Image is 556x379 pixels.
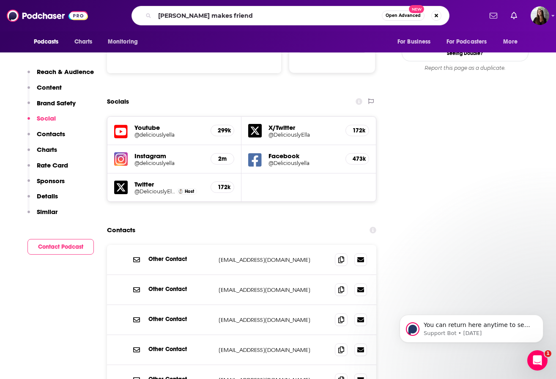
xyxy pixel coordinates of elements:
button: Show profile menu [531,6,549,25]
a: @deliciouslyella [134,132,204,138]
img: User Profile [531,6,549,25]
div: Search podcasts, credits, & more... [131,6,449,25]
p: [EMAIL_ADDRESS][DOMAIN_NAME] [219,286,329,294]
h5: Youtube [134,124,204,132]
button: open menu [28,34,70,50]
p: Charts [37,146,57,154]
div: Report this page as a duplicate. [402,65,529,71]
h5: 2m [218,155,227,162]
button: Charts [27,146,57,161]
span: For Business [397,36,431,48]
button: Similar [27,208,58,223]
iframe: Intercom live chat [527,350,548,371]
p: Similar [37,208,58,216]
a: Charts [69,34,98,50]
button: open menu [497,34,528,50]
span: Charts [74,36,93,48]
p: Reach & Audience [37,68,94,76]
h5: Instagram [134,152,204,160]
p: Social [37,114,56,122]
p: Brand Safety [37,99,76,107]
span: 1 [545,350,551,357]
span: Podcasts [34,36,59,48]
p: [EMAIL_ADDRESS][DOMAIN_NAME] [219,256,329,264]
span: New [409,5,424,13]
span: Open Advanced [386,14,421,18]
input: Search podcasts, credits, & more... [155,9,382,22]
img: iconImage [114,152,128,166]
h5: 299k [218,127,227,134]
button: Social [27,114,56,130]
a: Show notifications dropdown [486,8,501,23]
iframe: Intercom notifications message [387,297,556,356]
a: @deliciouslyella [134,160,204,166]
span: Host [185,189,194,194]
p: Contacts [37,130,65,138]
p: Other Contact [148,255,212,263]
p: Rate Card [37,161,68,169]
button: Content [27,83,62,99]
h5: Twitter [134,180,204,188]
button: Brand Safety [27,99,76,115]
button: Contacts [27,130,65,146]
p: Content [37,83,62,91]
span: For Podcasters [446,36,487,48]
a: @DeliciouslyElla [134,188,175,195]
a: Show notifications dropdown [507,8,520,23]
p: Details [37,192,58,200]
img: Podchaser - Follow, Share and Rate Podcasts [7,8,88,24]
p: Other Contact [148,316,212,323]
button: Reach & Audience [27,68,94,83]
h5: 172k [353,127,362,134]
p: Other Contact [148,286,212,293]
a: @Deliciouslyella [268,160,339,166]
button: open menu [441,34,499,50]
h2: Contacts [107,222,135,238]
p: Other Contact [148,346,212,353]
button: Sponsors [27,177,65,192]
button: Rate Card [27,161,68,177]
p: [EMAIL_ADDRESS][DOMAIN_NAME] [219,316,329,324]
button: Open AdvancedNew [382,11,425,21]
button: open menu [392,34,441,50]
h5: 473k [353,155,362,162]
h2: Socials [107,93,129,110]
h5: 172k [218,184,227,191]
button: Details [27,192,58,208]
img: Ella Mills [178,189,183,194]
a: Seeing Double? [402,45,529,61]
p: [EMAIL_ADDRESS][DOMAIN_NAME] [219,346,329,354]
h5: X/Twitter [268,124,339,132]
span: Logged in as bnmartinn [531,6,549,25]
a: @DeliciouslyElla [268,132,339,138]
h5: Facebook [268,152,339,160]
p: Sponsors [37,177,65,185]
span: More [503,36,518,48]
span: Monitoring [108,36,138,48]
button: open menu [102,34,149,50]
button: Contact Podcast [27,239,94,255]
